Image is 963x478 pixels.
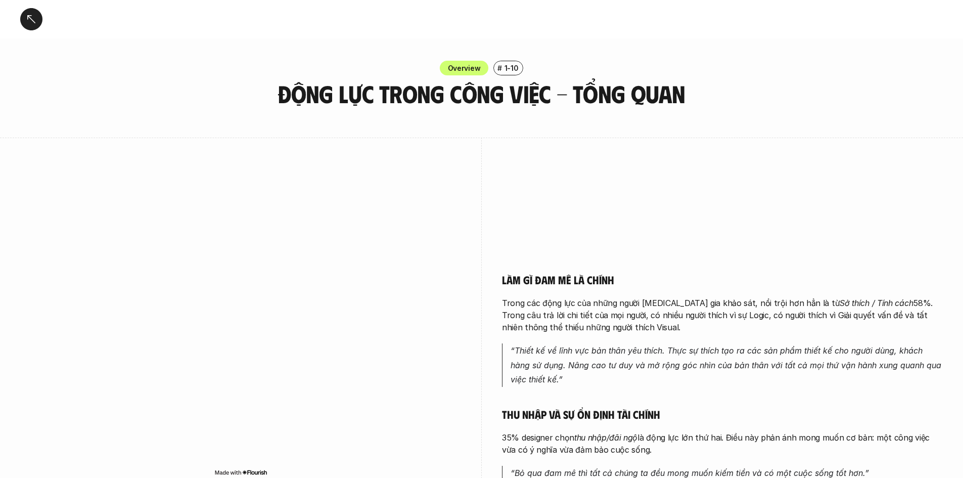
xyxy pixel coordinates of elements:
em: “Thiết kế về lĩnh vực bản thân yêu thích. Thực sự thích tạo ra các sản phẩm thiết kế cho người dù... [511,345,944,385]
em: Sở thích / Tính cách [840,298,913,308]
iframe: Interactive or visual content [20,163,461,466]
em: thu nhập/đãi ngộ [574,432,637,443]
em: “Bỏ qua đam mê thì tất cả chúng ta đều mong muốn kiếm tiền và có một cuộc sống tốt hơn.” [511,468,869,478]
h5: Thu nhập và sự ổn định tài chính [502,407,943,421]
p: Trong các động lực của những người [MEDICAL_DATA] gia khảo sát, nổi trội hơn hẳn là từ 58%. Trong... [502,297,943,333]
p: 1-10 [505,63,519,73]
h3: Động lực trong công việc - Tổng quan [267,80,697,107]
h5: overview [532,180,578,194]
img: Made with Flourish [214,468,267,476]
h5: Làm gì đam mê là chính [502,273,943,287]
p: Overview [448,63,481,73]
h6: # [497,64,502,72]
p: 35% designer chọn là động lực lớn thứ hai. Điều này phản ánh mong muốn cơ bản: một công việc vừa ... [502,431,943,456]
p: Động lực của Product Designer chủ yếu đến từ niềm đam mê và sở thích cá nhân (58%), bên cạnh các ... [518,202,927,250]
